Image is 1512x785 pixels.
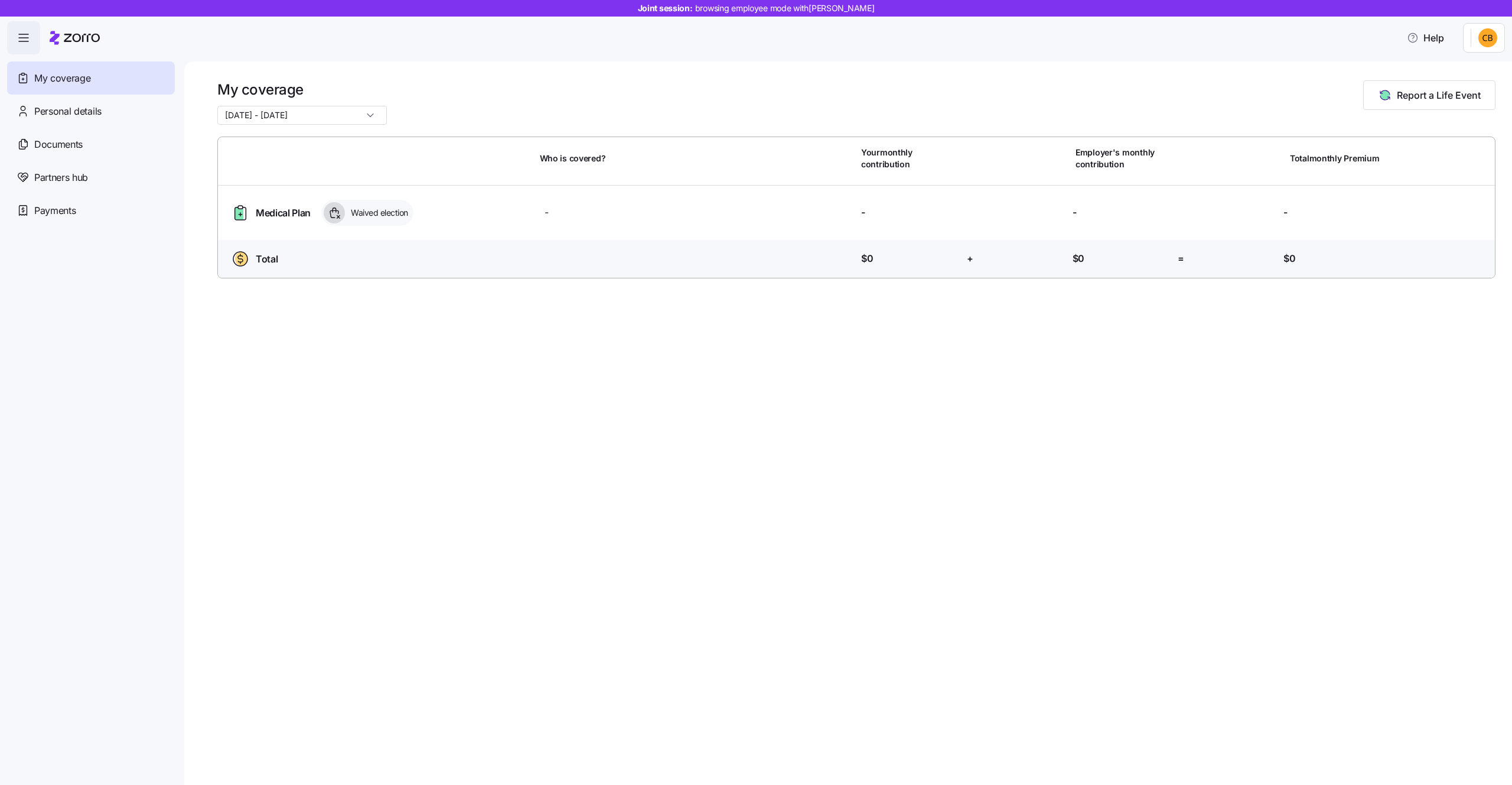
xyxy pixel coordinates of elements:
span: Waived election [347,207,408,219]
span: browsing employee mode with [PERSON_NAME] [695,2,875,14]
a: Payments [7,194,175,227]
span: Total [256,252,278,267]
a: My coverage [7,61,175,95]
a: Partners hub [7,161,175,194]
span: Joint session: [638,2,875,14]
span: + [967,251,973,266]
span: Your monthly contribution [861,147,959,171]
a: Documents [7,128,175,161]
span: $0 [1283,251,1295,266]
span: Who is covered? [540,153,606,164]
span: Payments [34,203,76,218]
span: = [1178,251,1184,266]
span: Help [1407,31,1444,45]
span: - [1073,205,1077,220]
button: Help [1397,26,1454,50]
img: 6d61c7c6465f10812b8986f15c1866ce [1478,28,1497,47]
span: - [1283,205,1288,220]
span: - [861,205,865,220]
span: Partners hub [34,170,88,185]
span: My coverage [34,71,90,86]
span: Medical Plan [256,206,311,220]
span: $0 [1073,251,1084,266]
span: Report a Life Event [1397,88,1481,102]
span: Personal details [34,104,102,119]
span: - [545,205,549,220]
span: Employer's monthly contribution [1076,147,1174,171]
button: Report a Life Event [1363,80,1495,110]
span: $0 [861,251,873,266]
h1: My coverage [217,80,387,99]
span: Documents [34,137,83,152]
span: Total monthly Premium [1290,153,1379,164]
a: Personal details [7,95,175,128]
